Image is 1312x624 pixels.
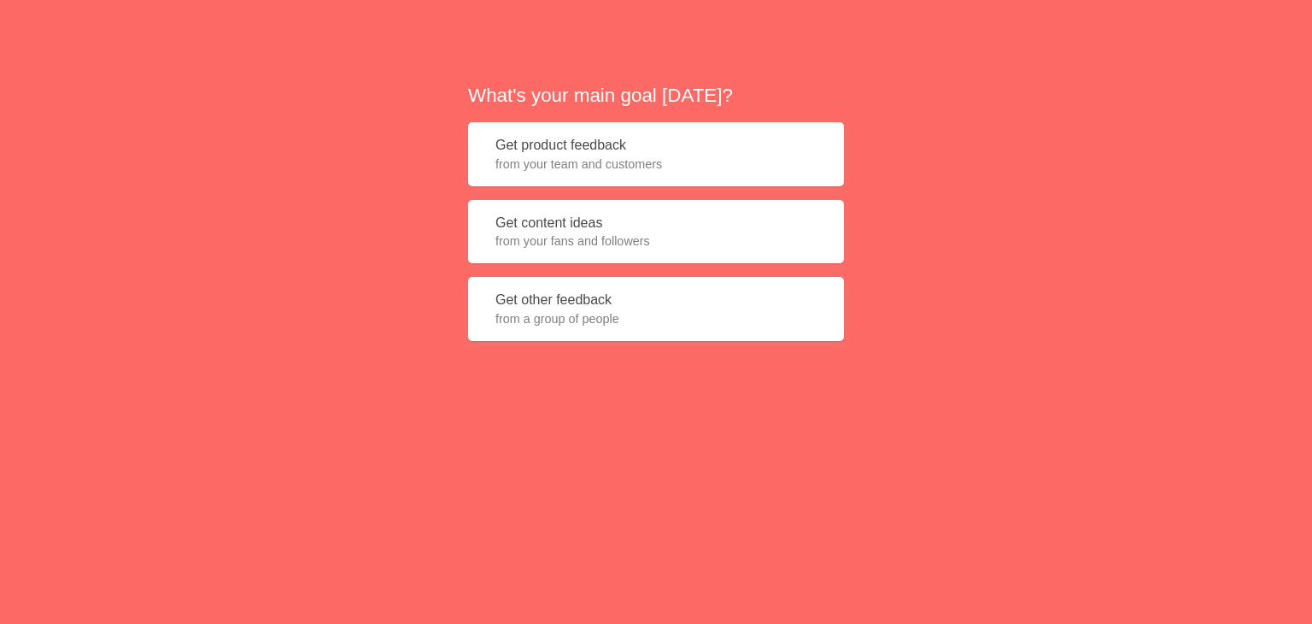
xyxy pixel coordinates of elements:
[495,310,817,327] span: from a group of people
[468,200,844,264] button: Get content ideasfrom your fans and followers
[495,233,817,250] span: from your fans and followers
[468,277,844,341] button: Get other feedbackfrom a group of people
[468,82,844,109] h2: What's your main goal [DATE]?
[468,122,844,186] button: Get product feedbackfrom your team and customers
[495,156,817,173] span: from your team and customers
